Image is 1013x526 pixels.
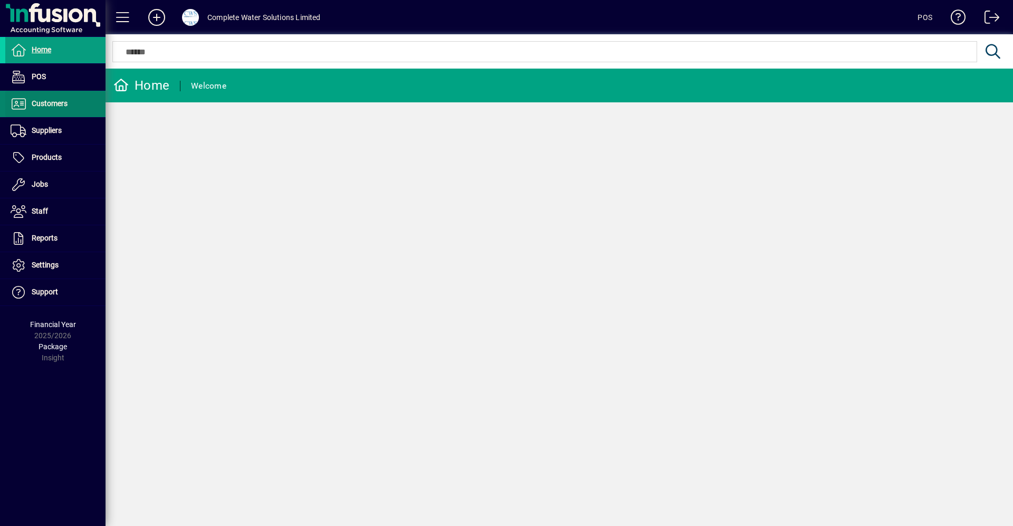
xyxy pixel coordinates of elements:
[977,2,1000,36] a: Logout
[5,198,106,225] a: Staff
[918,9,932,26] div: POS
[5,279,106,305] a: Support
[32,234,58,242] span: Reports
[5,64,106,90] a: POS
[943,2,966,36] a: Knowledge Base
[32,207,48,215] span: Staff
[32,180,48,188] span: Jobs
[174,8,207,27] button: Profile
[207,9,321,26] div: Complete Water Solutions Limited
[191,78,226,94] div: Welcome
[32,99,68,108] span: Customers
[32,126,62,135] span: Suppliers
[30,320,76,329] span: Financial Year
[5,145,106,171] a: Products
[32,45,51,54] span: Home
[5,225,106,252] a: Reports
[32,261,59,269] span: Settings
[32,153,62,161] span: Products
[39,342,67,351] span: Package
[140,8,174,27] button: Add
[5,118,106,144] a: Suppliers
[5,171,106,198] a: Jobs
[113,77,169,94] div: Home
[5,252,106,279] a: Settings
[32,288,58,296] span: Support
[5,91,106,117] a: Customers
[32,72,46,81] span: POS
